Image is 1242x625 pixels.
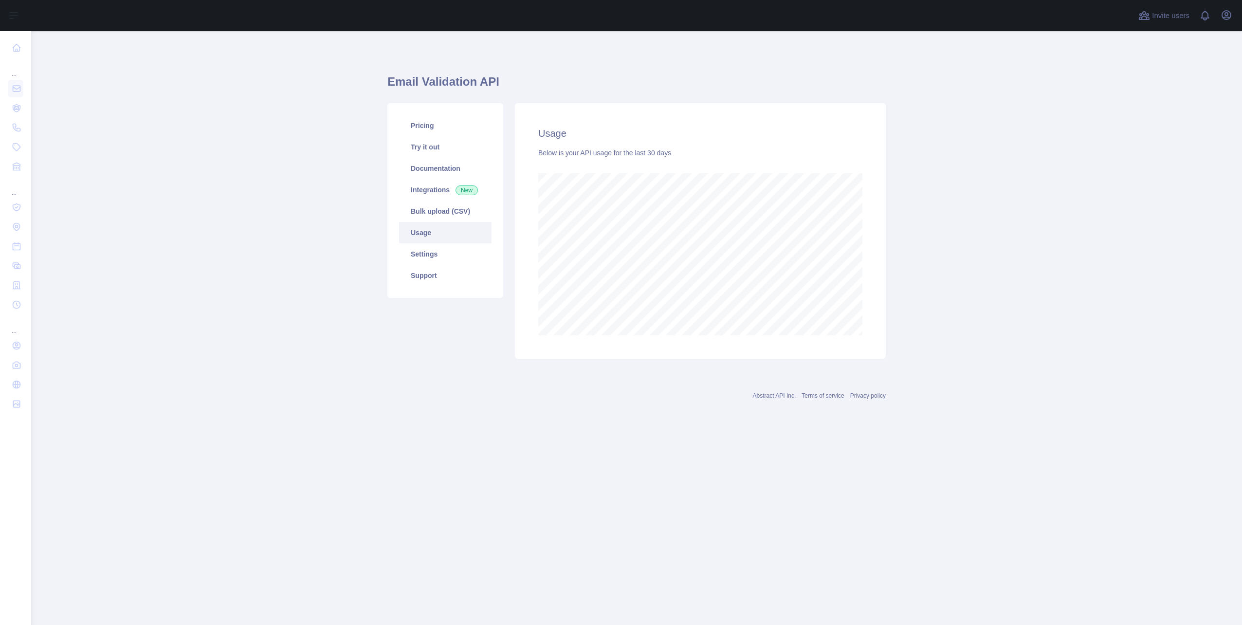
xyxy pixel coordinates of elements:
span: New [456,185,478,195]
a: Pricing [399,115,492,136]
a: Bulk upload (CSV) [399,201,492,222]
div: Below is your API usage for the last 30 days [538,148,862,158]
span: Invite users [1152,10,1189,21]
a: Privacy policy [850,392,886,399]
a: Terms of service [802,392,844,399]
a: Usage [399,222,492,243]
a: Integrations New [399,179,492,201]
button: Invite users [1136,8,1191,23]
a: Abstract API Inc. [753,392,796,399]
h1: Email Validation API [387,74,886,97]
a: Try it out [399,136,492,158]
div: ... [8,58,23,78]
a: Settings [399,243,492,265]
a: Support [399,265,492,286]
a: Documentation [399,158,492,179]
div: ... [8,177,23,197]
h2: Usage [538,127,862,140]
div: ... [8,315,23,335]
